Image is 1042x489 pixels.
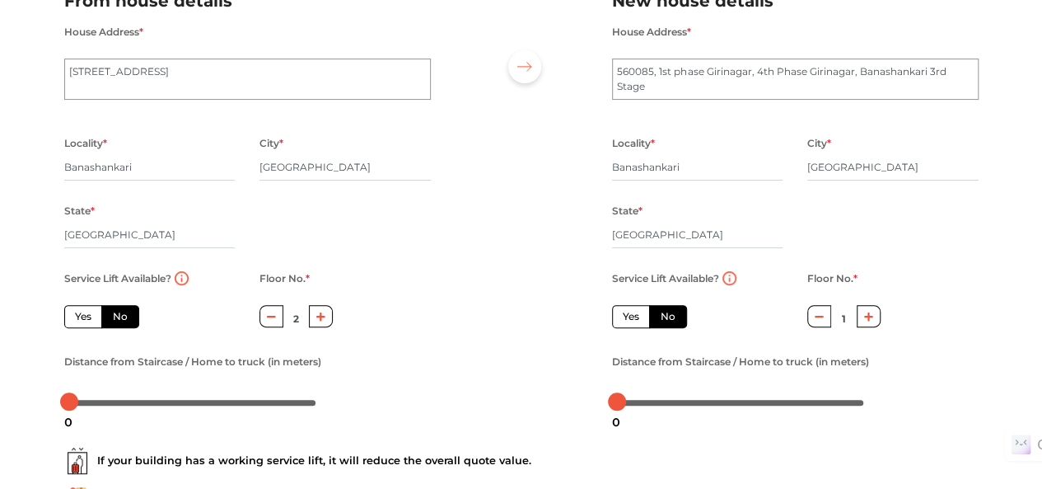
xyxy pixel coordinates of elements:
[101,305,139,328] label: No
[64,21,143,43] label: House Address
[612,305,650,328] label: Yes
[612,21,691,43] label: House Address
[612,200,642,222] label: State
[612,59,979,100] textarea: 560085, 1st phase Girinagar, 4th Phase Girinagar, Banashankari 3rd Stage
[58,408,79,436] div: 0
[605,408,627,436] div: 0
[64,448,979,474] div: If your building has a working service lift, it will reduce the overall quote value.
[612,351,869,373] label: Distance from Staircase / Home to truck (in meters)
[649,305,687,328] label: No
[64,305,102,328] label: Yes
[64,200,95,222] label: State
[64,351,321,373] label: Distance from Staircase / Home to truck (in meters)
[807,133,831,154] label: City
[64,59,431,100] textarea: [STREET_ADDRESS]
[807,268,857,289] label: Floor No.
[259,268,310,289] label: Floor No.
[64,448,91,474] img: ...
[64,133,107,154] label: Locality
[612,133,655,154] label: Locality
[259,133,283,154] label: City
[612,268,719,289] label: Service Lift Available?
[64,268,171,289] label: Service Lift Available?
